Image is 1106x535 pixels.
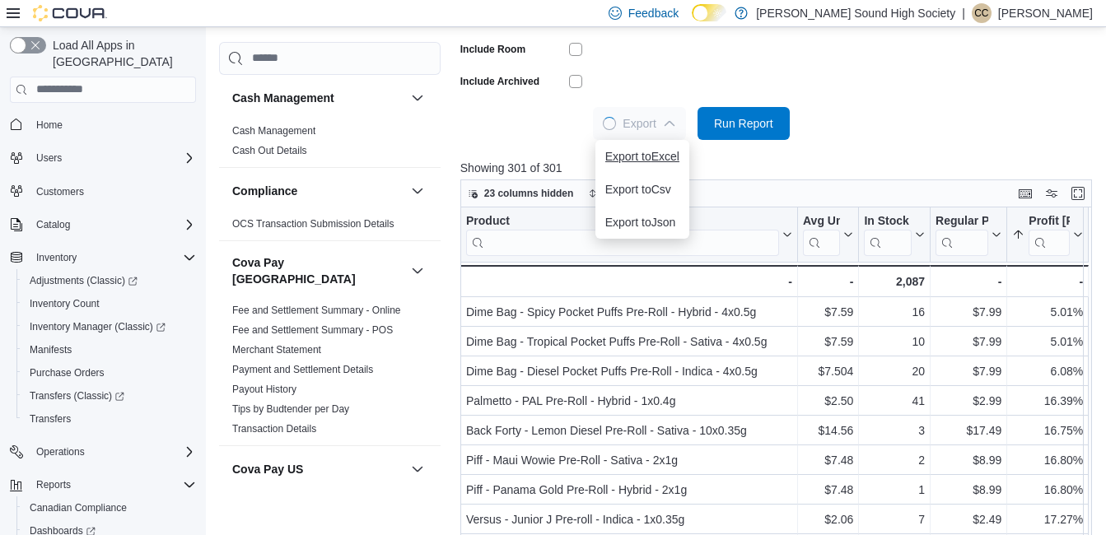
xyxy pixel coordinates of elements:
[30,248,196,267] span: Inventory
[803,272,853,291] div: -
[23,386,131,406] a: Transfers (Classic)
[1012,391,1083,411] div: 16.39%
[466,332,792,351] div: Dime Bag - Tropical Pocket Puffs Pre-Roll - Sativa - 4x0.5g
[30,274,138,287] span: Adjustments (Classic)
[1012,272,1083,291] div: -
[1012,509,1083,529] div: 17.27%
[16,384,203,407] a: Transfers (Classic)
[46,37,196,70] span: Load All Apps in [GEOGRAPHIC_DATA]
[466,302,792,322] div: Dime Bag - Spicy Pocket Puffs Pre-Roll - Hybrid - 4x0.5g
[466,213,792,255] button: Product
[16,315,203,338] a: Inventory Manager (Classic)
[23,317,172,337] a: Inventory Manager (Classic)
[460,75,539,88] label: Include Archived
[1042,184,1062,203] button: Display options
[30,115,69,135] a: Home
[605,150,679,163] span: Export to Excel
[1012,421,1083,440] div: 16.75%
[864,421,925,440] div: 3
[23,294,106,314] a: Inventory Count
[232,460,303,477] h3: Cova Pay US
[3,147,203,170] button: Users
[408,87,427,107] button: Cash Management
[232,254,404,286] button: Cova Pay [GEOGRAPHIC_DATA]
[936,509,1001,529] div: $2.49
[30,389,124,402] span: Transfers (Classic)
[864,213,925,255] button: In Stock Qty
[36,151,62,165] span: Users
[1029,213,1070,255] div: Profit Margin (%)
[864,391,925,411] div: 41
[30,182,91,202] a: Customers
[756,3,955,23] p: [PERSON_NAME] Sound High Society
[1012,213,1083,255] button: Profit [PERSON_NAME] (%)
[466,213,779,255] div: Product
[232,143,307,156] span: Cash Out Details
[232,323,393,335] a: Fee and Settlement Summary - POS
[3,440,203,463] button: Operations
[864,332,925,351] div: 10
[803,509,853,529] div: $2.06
[36,445,85,458] span: Operations
[219,120,441,166] div: Cash Management
[936,391,1001,411] div: $2.99
[714,115,773,132] span: Run Report
[232,422,316,434] a: Transaction Details
[30,114,196,135] span: Home
[23,498,196,518] span: Canadian Compliance
[30,442,196,462] span: Operations
[936,302,1001,322] div: $7.99
[23,409,196,429] span: Transfers
[962,3,965,23] p: |
[30,148,68,168] button: Users
[30,248,83,267] button: Inventory
[3,246,203,269] button: Inventory
[30,442,91,462] button: Operations
[936,332,1001,351] div: $7.99
[30,297,100,310] span: Inventory Count
[1012,332,1083,351] div: 5.01%
[595,206,689,239] button: Export toJson
[232,304,401,315] a: Fee and Settlement Summary - Online
[232,303,401,316] span: Fee and Settlement Summary - Online
[803,213,853,255] button: Avg Unit Cost In Stock
[628,5,679,21] span: Feedback
[936,421,1001,440] div: $17.49
[16,269,203,292] a: Adjustments (Classic)
[1012,480,1083,500] div: 16.80%
[864,509,925,529] div: 7
[23,340,196,360] span: Manifests
[232,217,394,229] a: OCS Transaction Submission Details
[936,213,1001,255] button: Regular Price
[936,213,988,229] div: Regular Price
[936,361,1001,381] div: $7.99
[23,386,196,406] span: Transfers (Classic)
[3,473,203,496] button: Reports
[936,480,1001,500] div: $8.99
[232,402,349,415] span: Tips by Budtender per Day
[3,213,203,236] button: Catalog
[232,323,393,336] span: Fee and Settlement Summary - POS
[803,361,853,381] div: $7.504
[466,480,792,500] div: Piff - Panama Gold Pre-Roll - Hybrid - 2x1g
[30,215,196,235] span: Catalog
[16,496,203,519] button: Canadian Compliance
[30,343,72,356] span: Manifests
[23,363,196,383] span: Purchase Orders
[23,271,196,291] span: Adjustments (Classic)
[16,407,203,430] button: Transfers
[16,338,203,361] button: Manifests
[692,4,726,21] input: Dark Mode
[1012,302,1083,322] div: 5.01%
[30,475,77,495] button: Reports
[30,475,196,495] span: Reports
[232,123,315,137] span: Cash Management
[972,3,992,23] div: Cristina Colucci
[803,480,853,500] div: $7.48
[864,213,912,255] div: In Stock Qty
[23,317,196,337] span: Inventory Manager (Classic)
[466,361,792,381] div: Dime Bag - Diesel Pocket Puffs Pre-Roll - Indica - 4x0.5g
[1015,184,1035,203] button: Keyboard shortcuts
[232,362,373,375] span: Payment and Settlement Details
[30,215,77,235] button: Catalog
